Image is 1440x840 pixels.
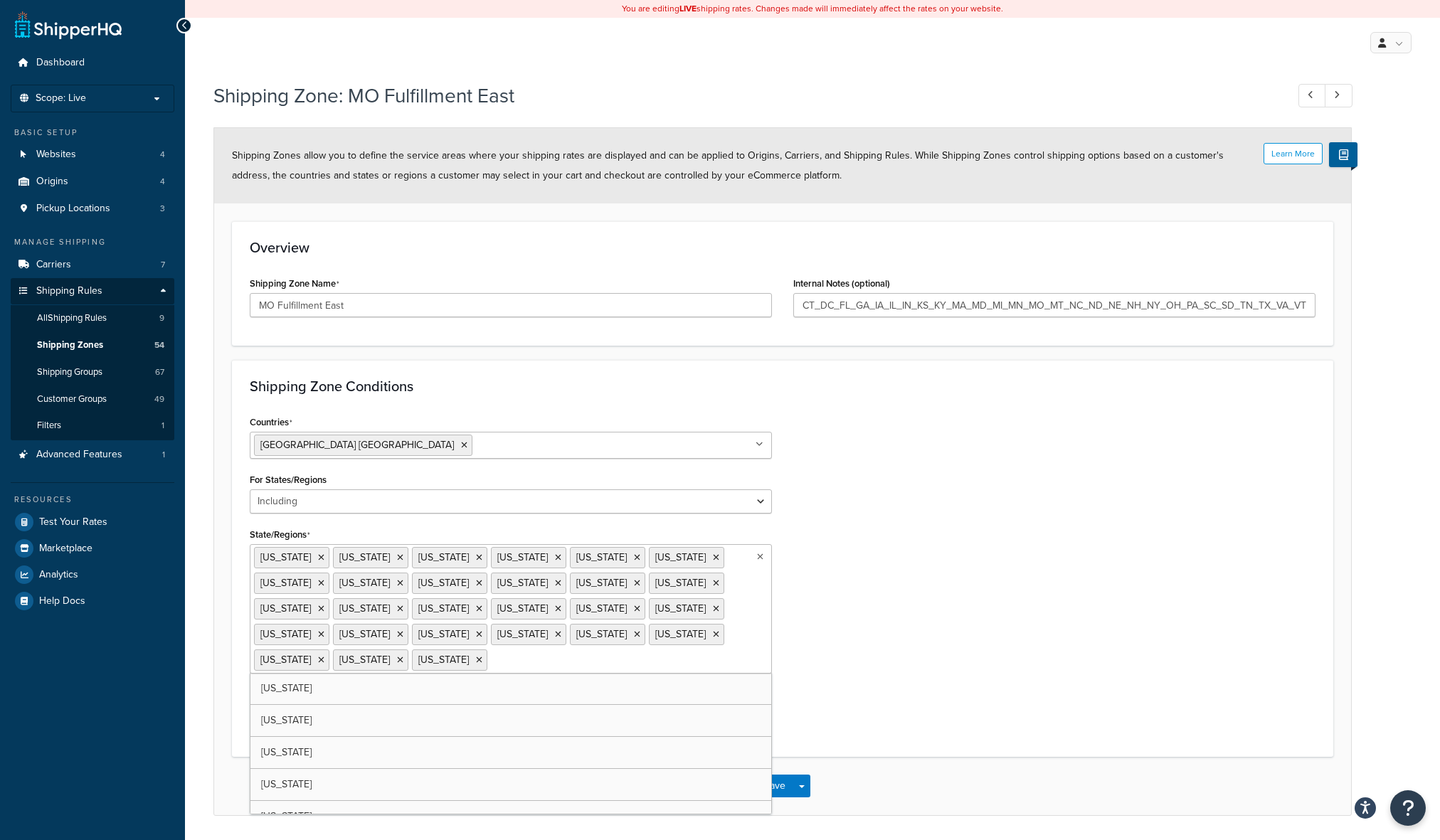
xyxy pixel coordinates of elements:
[37,312,107,324] span: All Shipping Rules
[655,601,706,616] span: [US_STATE]
[260,627,311,642] span: [US_STATE]
[11,332,174,358] li: Shipping Zones
[39,543,92,555] span: Marketplace
[161,259,165,271] span: 7
[11,196,174,222] a: Pickup Locations3
[250,278,339,289] label: Shipping Zone Name
[250,705,771,736] a: [US_STATE]
[159,312,164,324] span: 9
[250,769,771,800] a: [US_STATE]
[11,386,174,413] a: Customer Groups49
[655,627,706,642] span: [US_STATE]
[11,332,174,358] a: Shipping Zones54
[11,142,174,168] li: Websites
[36,449,122,461] span: Advanced Features
[1329,142,1357,167] button: Show Help Docs
[154,339,164,351] span: 54
[11,562,174,588] a: Analytics
[37,420,61,432] span: Filters
[11,142,174,168] a: Websites4
[250,737,771,768] a: [US_STATE]
[11,305,174,331] a: AllShipping Rules9
[418,627,469,642] span: [US_STATE]
[1325,84,1352,107] a: Next Record
[11,509,174,535] li: Test Your Rates
[339,627,390,642] span: [US_STATE]
[250,474,327,485] label: For States/Regions
[418,575,469,590] span: [US_STATE]
[11,359,174,386] a: Shipping Groups67
[154,393,164,405] span: 49
[260,550,311,565] span: [US_STATE]
[11,278,174,440] li: Shipping Rules
[11,413,174,439] li: Filters
[213,82,1272,110] h1: Shipping Zone: MO Fulfillment East
[11,252,174,278] li: Carriers
[37,366,102,378] span: Shipping Groups
[11,536,174,561] a: Marketplace
[160,203,165,215] span: 3
[261,713,312,728] span: [US_STATE]
[11,196,174,222] li: Pickup Locations
[11,494,174,506] div: Resources
[576,627,627,642] span: [US_STATE]
[160,149,165,161] span: 4
[11,442,174,468] a: Advanced Features1
[260,437,454,452] span: [GEOGRAPHIC_DATA] [GEOGRAPHIC_DATA]
[39,595,85,607] span: Help Docs
[1298,84,1326,107] a: Previous Record
[250,417,292,428] label: Countries
[37,339,103,351] span: Shipping Zones
[36,149,76,161] span: Websites
[655,575,706,590] span: [US_STATE]
[250,673,771,704] a: [US_STATE]
[11,169,174,195] a: Origins4
[11,50,174,76] a: Dashboard
[260,575,311,590] span: [US_STATE]
[11,386,174,413] li: Customer Groups
[160,176,165,188] span: 4
[339,601,390,616] span: [US_STATE]
[36,203,110,215] span: Pickup Locations
[36,176,68,188] span: Origins
[11,169,174,195] li: Origins
[576,575,627,590] span: [US_STATE]
[11,588,174,614] a: Help Docs
[793,278,890,289] label: Internal Notes (optional)
[11,442,174,468] li: Advanced Features
[36,92,86,105] span: Scope: Live
[260,652,311,667] span: [US_STATE]
[232,148,1224,183] span: Shipping Zones allow you to define the service areas where your shipping rates are displayed and ...
[418,550,469,565] span: [US_STATE]
[756,775,794,797] button: Save
[11,236,174,248] div: Manage Shipping
[261,809,312,824] span: [US_STATE]
[162,449,165,461] span: 1
[36,259,71,271] span: Carriers
[39,569,78,581] span: Analytics
[261,681,312,696] span: [US_STATE]
[497,627,548,642] span: [US_STATE]
[261,745,312,760] span: [US_STATE]
[339,550,390,565] span: [US_STATE]
[576,550,627,565] span: [US_STATE]
[1390,790,1426,826] button: Open Resource Center
[260,601,311,616] span: [US_STATE]
[497,550,548,565] span: [US_STATE]
[37,393,107,405] span: Customer Groups
[1264,143,1323,164] button: Learn More
[36,57,85,69] span: Dashboard
[261,777,312,792] span: [US_STATE]
[418,601,469,616] span: [US_STATE]
[497,575,548,590] span: [US_STATE]
[11,413,174,439] a: Filters1
[679,2,697,15] b: LIVE
[576,601,627,616] span: [US_STATE]
[39,516,107,528] span: Test Your Rates
[250,801,771,832] a: [US_STATE]
[250,240,1315,255] h3: Overview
